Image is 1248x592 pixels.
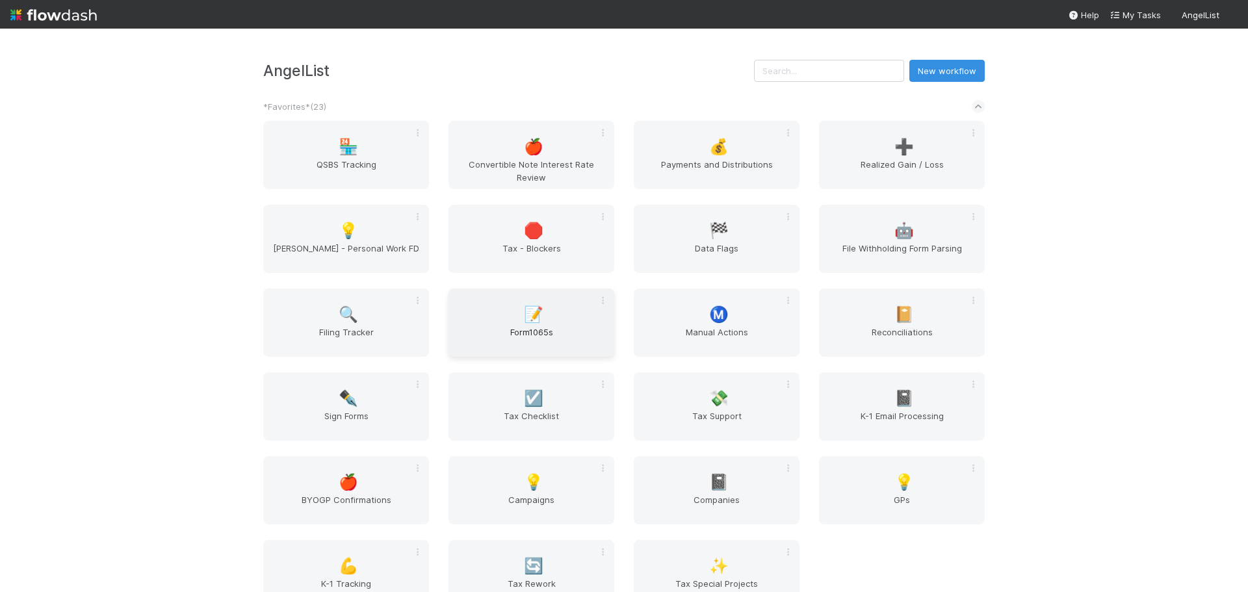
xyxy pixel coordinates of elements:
[339,306,358,323] span: 🔍
[639,409,794,435] span: Tax Support
[824,326,980,352] span: Reconciliations
[454,242,609,268] span: Tax - Blockers
[894,390,914,407] span: 📓
[339,222,358,239] span: 💡
[10,4,97,26] img: logo-inverted-e16ddd16eac7371096b0.svg
[268,242,424,268] span: [PERSON_NAME] - Personal Work FD
[639,493,794,519] span: Companies
[709,306,729,323] span: Ⓜ️
[263,62,754,79] h3: AngelList
[339,390,358,407] span: ✒️
[268,326,424,352] span: Filing Tracker
[454,326,609,352] span: Form1065s
[1225,9,1238,22] img: avatar_37569647-1c78-4889-accf-88c08d42a236.png
[1110,8,1161,21] a: My Tasks
[634,372,799,441] a: 💸Tax Support
[448,205,614,273] a: 🛑Tax - Blockers
[448,121,614,189] a: 🍎Convertible Note Interest Rate Review
[268,409,424,435] span: Sign Forms
[524,474,543,491] span: 💡
[709,558,729,574] span: ✨
[639,326,794,352] span: Manual Actions
[634,456,799,524] a: 📓Companies
[909,60,985,82] button: New workflow
[709,390,729,407] span: 💸
[454,409,609,435] span: Tax Checklist
[639,242,794,268] span: Data Flags
[824,493,980,519] span: GPs
[1068,8,1099,21] div: Help
[339,138,358,155] span: 🏪
[448,456,614,524] a: 💡Campaigns
[263,121,429,189] a: 🏪QSBS Tracking
[524,558,543,574] span: 🔄
[894,306,914,323] span: 📔
[819,372,985,441] a: 📓K-1 Email Processing
[524,222,543,239] span: 🛑
[339,474,358,491] span: 🍎
[1110,10,1161,20] span: My Tasks
[454,493,609,519] span: Campaigns
[634,289,799,357] a: Ⓜ️Manual Actions
[819,456,985,524] a: 💡GPs
[709,474,729,491] span: 📓
[819,289,985,357] a: 📔Reconciliations
[894,222,914,239] span: 🤖
[824,409,980,435] span: K-1 Email Processing
[634,205,799,273] a: 🏁Data Flags
[824,242,980,268] span: File Withholding Form Parsing
[263,205,429,273] a: 💡[PERSON_NAME] - Personal Work FD
[709,138,729,155] span: 💰
[263,289,429,357] a: 🔍Filing Tracker
[454,158,609,184] span: Convertible Note Interest Rate Review
[448,289,614,357] a: 📝Form1065s
[339,558,358,574] span: 💪
[639,158,794,184] span: Payments and Distributions
[709,222,729,239] span: 🏁
[524,138,543,155] span: 🍎
[448,372,614,441] a: ☑️Tax Checklist
[634,121,799,189] a: 💰Payments and Distributions
[268,158,424,184] span: QSBS Tracking
[263,101,326,112] span: *Favorites* ( 23 )
[524,390,543,407] span: ☑️
[894,138,914,155] span: ➕
[263,372,429,441] a: ✒️Sign Forms
[263,456,429,524] a: 🍎BYOGP Confirmations
[268,493,424,519] span: BYOGP Confirmations
[819,205,985,273] a: 🤖File Withholding Form Parsing
[1182,10,1219,20] span: AngelList
[524,306,543,323] span: 📝
[819,121,985,189] a: ➕Realized Gain / Loss
[824,158,980,184] span: Realized Gain / Loss
[894,474,914,491] span: 💡
[754,60,904,82] input: Search...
